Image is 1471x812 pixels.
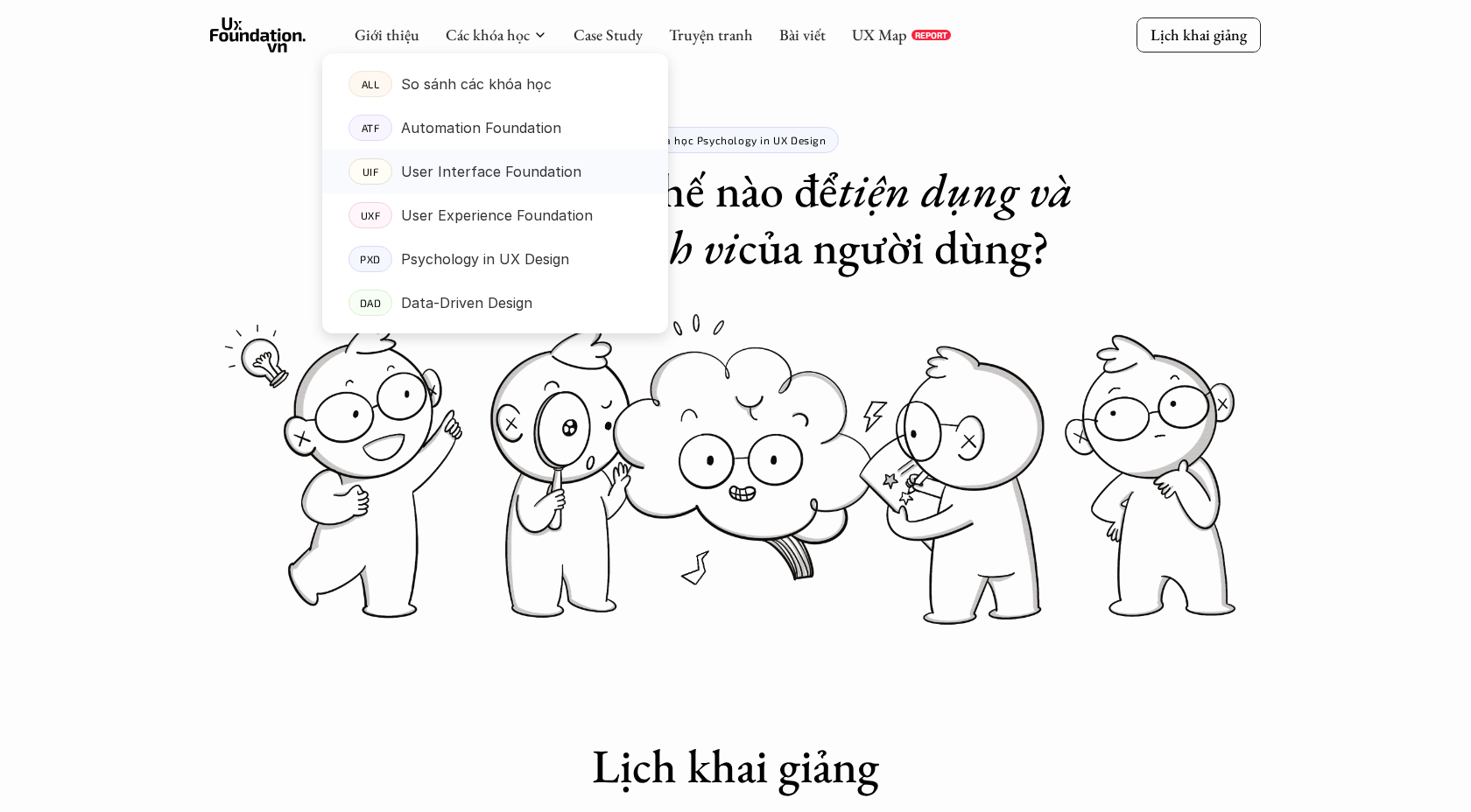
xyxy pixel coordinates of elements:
a: Các khóa học [446,24,530,45]
p: ALL [362,78,380,90]
p: ATF [362,122,380,134]
a: ATFAutomation Foundation [322,106,668,150]
a: Truyện tranh [669,24,753,45]
a: Lịch khai giảng [1137,17,1261,52]
p: REPORT [915,30,947,40]
p: Data-Driven Design [401,290,532,316]
a: Bài viết [779,24,826,45]
a: Giới thiệu [355,24,419,45]
h1: Lịch khai giảng [385,738,1086,794]
h1: Nên thiết kế thế nào để của người dùng? [385,162,1086,276]
p: So sánh các khóa học [401,71,552,97]
a: UXFUser Experience Foundation [322,193,668,237]
a: ALLSo sánh các khóa học [322,62,668,106]
p: User Experience Foundation [401,202,593,228]
p: User Interface Foundation [401,158,581,185]
p: PXD [360,253,381,265]
p: Psychology in UX Design [401,246,569,272]
p: DAD [360,297,382,309]
a: REPORT [911,30,951,40]
a: UX Map [852,24,907,45]
a: DADData-Driven Design [322,281,668,325]
p: Automation Foundation [401,115,561,141]
p: UXF [361,209,381,221]
p: Khóa học Psychology in UX Design [644,134,826,146]
p: Lịch khai giảng [1151,24,1247,45]
p: UIF [362,165,379,178]
a: PXDPsychology in UX Design [322,237,668,281]
a: Case Study [574,24,643,45]
a: UIFUser Interface Foundation [322,150,668,193]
